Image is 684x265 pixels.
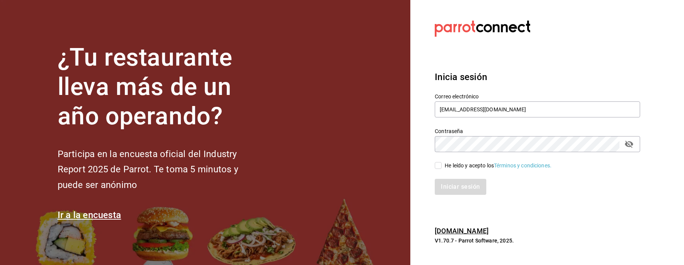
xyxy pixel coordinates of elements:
[435,227,489,235] a: [DOMAIN_NAME]
[623,138,636,151] button: passwordField
[494,162,552,169] a: Términos y condiciones.
[435,70,640,84] h3: Inicia sesión
[435,94,640,99] label: Correo electrónico
[445,162,552,170] div: He leído y acepto los
[58,210,121,220] a: Ir a la encuesta
[435,101,640,117] input: Ingresa tu correo electrónico
[435,128,640,134] label: Contraseña
[58,146,264,193] h2: Participa en la encuesta oficial del Industry Report 2025 de Parrot. Te toma 5 minutos y puede se...
[435,237,640,244] p: V1.70.7 - Parrot Software, 2025.
[58,43,264,131] h1: ¿Tu restaurante lleva más de un año operando?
